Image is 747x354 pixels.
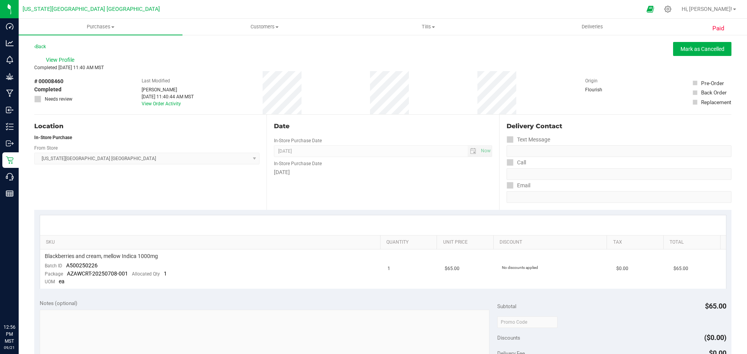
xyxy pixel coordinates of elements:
a: View Order Activity [142,101,181,106]
div: Date [274,122,492,131]
span: A500250226 [66,262,98,269]
label: In-Store Purchase Date [274,137,322,144]
span: Customers [183,23,346,30]
a: Unit Price [443,239,491,246]
span: View Profile [46,56,77,64]
inline-svg: Dashboard [6,23,14,30]
p: 12:56 PM MST [4,324,15,345]
span: Package [45,271,63,277]
span: Needs review [45,96,72,103]
span: Hi, [PERSON_NAME]! [682,6,732,12]
div: Flourish [585,86,624,93]
a: Back [34,44,46,49]
span: Completed [DATE] 11:40 AM MST [34,65,104,70]
a: Tax [613,239,661,246]
span: Discounts [497,331,520,345]
div: Back Order [701,89,727,96]
span: No discounts applied [502,265,538,270]
span: ($0.00) [704,333,726,342]
span: $0.00 [616,265,628,272]
inline-svg: Inbound [6,106,14,114]
inline-svg: Grow [6,73,14,80]
span: $65.00 [445,265,459,272]
button: Mark as Cancelled [673,42,731,56]
inline-svg: Outbound [6,140,14,147]
span: Notes (optional) [40,300,77,306]
div: Location [34,122,260,131]
div: [PERSON_NAME] [142,86,194,93]
span: Blackberries and cream, mellow Indica 1000mg [45,253,158,260]
inline-svg: Inventory [6,123,14,131]
div: Replacement [701,98,731,106]
span: [US_STATE][GEOGRAPHIC_DATA] [GEOGRAPHIC_DATA] [23,6,160,12]
div: Delivery Contact [507,122,731,131]
span: Purchases [19,23,182,30]
span: $65.00 [705,302,726,310]
a: SKU [46,239,377,246]
p: 09/21 [4,345,15,351]
span: # 00008460 [34,77,63,85]
a: Deliveries [510,19,674,35]
span: AZAWCRT-20250708-001 [67,270,128,277]
span: Paid [712,24,724,33]
span: Open Ecommerce Menu [642,2,659,17]
label: Last Modified [142,77,170,84]
div: Pre-Order [701,79,724,87]
a: Customers [182,19,346,35]
label: Call [507,157,526,168]
a: Purchases [19,19,182,35]
span: ea [59,278,65,284]
input: Format: (999) 999-9999 [507,168,731,180]
inline-svg: Call Center [6,173,14,181]
inline-svg: Monitoring [6,56,14,64]
span: Completed [34,85,61,94]
span: Mark as Cancelled [680,46,724,52]
label: Email [507,180,530,191]
a: Total [670,239,717,246]
div: [DATE] 11:40:44 AM MST [142,93,194,100]
a: Discount [500,239,604,246]
span: Allocated Qty [132,271,160,277]
label: Text Message [507,134,550,145]
span: Tills [347,23,510,30]
span: 1 [164,270,167,277]
label: Origin [585,77,598,84]
span: 1 [388,265,390,272]
div: Manage settings [663,5,673,13]
inline-svg: Reports [6,190,14,197]
span: Subtotal [497,303,516,309]
label: From Store [34,145,58,152]
div: [DATE] [274,168,492,176]
label: In-Store Purchase Date [274,160,322,167]
span: Batch ID [45,263,62,269]
inline-svg: Retail [6,156,14,164]
inline-svg: Analytics [6,39,14,47]
span: Deliveries [571,23,614,30]
input: Promo Code [497,316,558,328]
span: UOM [45,279,55,284]
inline-svg: Manufacturing [6,89,14,97]
a: Tills [346,19,510,35]
input: Format: (999) 999-9999 [507,145,731,157]
iframe: Resource center [8,292,31,315]
span: $65.00 [673,265,688,272]
strong: In-Store Purchase [34,135,72,140]
a: Quantity [386,239,434,246]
